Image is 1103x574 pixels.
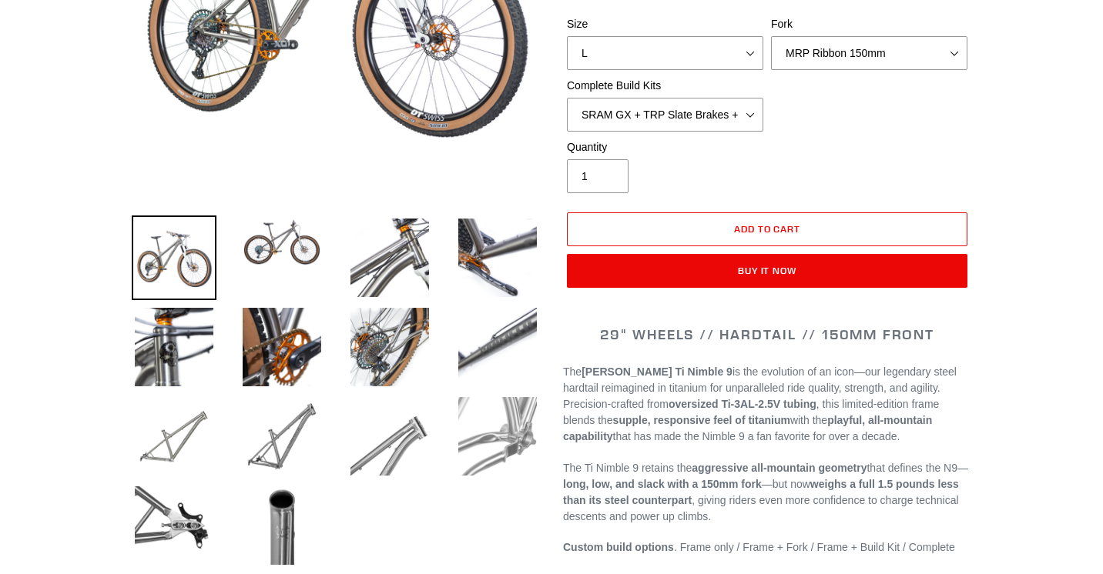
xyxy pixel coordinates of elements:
p: . Frame only / Frame + Fork / Frame + Build Kit / Complete [563,539,971,556]
strong: aggressive all-mountain geometry [692,462,867,474]
p: The is the evolution of an icon—our legendary steel hardtail reimagined in titanium for unparalle... [563,364,971,445]
strong: supple, responsive feel of titanium [613,414,790,426]
label: Quantity [567,139,763,155]
img: Load image into Gallery viewer, TI NIMBLE 9 [347,215,432,300]
img: Load image into Gallery viewer, TI NIMBLE 9 [455,394,540,479]
p: The Ti Nimble 9 retains the that defines the N9— —but now , giving riders even more confidence to... [563,460,971,525]
label: Fork [771,16,967,32]
img: Load image into Gallery viewer, TI NIMBLE 9 [347,305,432,389]
span: 29" WHEELS // HARDTAIL // 150MM FRONT [600,325,934,343]
strong: weighs a full 1.5 pounds less than its steel counterpart [563,478,959,506]
span: Add to cart [734,223,801,235]
label: Complete Build Kits [567,78,763,94]
strong: oversized Ti-3AL-2.5V tubing [669,398,816,410]
button: Buy it now [567,254,967,288]
label: Size [567,16,763,32]
img: Load image into Gallery viewer, TI NIMBLE 9 [132,215,216,300]
strong: Custom build options [563,541,674,553]
img: Load image into Gallery viewer, TI NIMBLE 9 [455,305,540,389]
strong: [PERSON_NAME] Ti Nimble 9 [582,365,733,378]
img: Load image into Gallery viewer, TI NIMBLE 9 [132,483,216,568]
img: Load image into Gallery viewer, TI NIMBLE 9 [240,215,324,269]
img: Load image into Gallery viewer, TI NIMBLE 9 [132,305,216,389]
img: Load image into Gallery viewer, TI NIMBLE 9 [455,215,540,300]
strong: long, low, and slack with a 150mm fork [563,478,762,490]
img: Load image into Gallery viewer, TI NIMBLE 9 [240,305,324,389]
img: Load image into Gallery viewer, TI NIMBLE 9 [347,394,432,479]
img: Load image into Gallery viewer, TI NIMBLE 9 [240,394,324,479]
img: Load image into Gallery viewer, TI NIMBLE 9 [132,394,216,479]
img: Load image into Gallery viewer, TI NIMBLE 9 [240,483,324,568]
button: Add to cart [567,212,967,246]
